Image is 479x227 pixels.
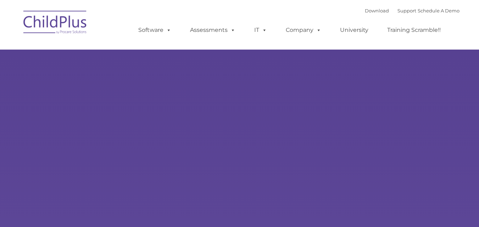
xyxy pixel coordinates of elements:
[20,6,91,41] img: ChildPlus by Procare Solutions
[279,23,328,37] a: Company
[397,8,416,13] a: Support
[333,23,375,37] a: University
[183,23,243,37] a: Assessments
[380,23,448,37] a: Training Scramble!!
[418,8,459,13] a: Schedule A Demo
[365,8,389,13] a: Download
[365,8,459,13] font: |
[131,23,178,37] a: Software
[247,23,274,37] a: IT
